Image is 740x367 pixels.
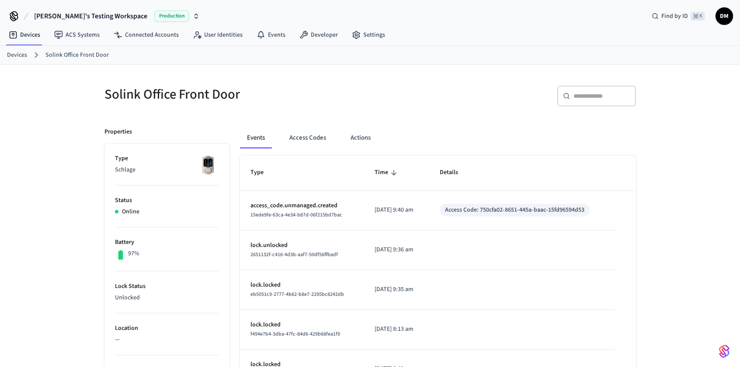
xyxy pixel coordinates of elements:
[2,27,47,43] a: Devices
[250,211,342,219] span: 15ede9fe-63ca-4e34-b87d-06f215bd7bac
[375,245,419,254] p: [DATE] 9:36 am
[154,10,189,22] span: Production
[115,165,219,175] p: Schlage
[115,335,219,344] p: —
[128,249,139,258] p: 97%
[197,154,219,176] img: Schlage Sense Smart Deadbolt with Camelot Trim, Front
[250,320,354,329] p: lock.locked
[345,27,392,43] a: Settings
[34,11,147,21] span: [PERSON_NAME]'s Testing Workspace
[375,206,419,215] p: [DATE] 9:40 am
[719,344,730,358] img: SeamLogoGradient.69752ec5.svg
[240,127,272,148] button: Events
[440,166,469,179] span: Details
[7,51,27,60] a: Devices
[282,127,333,148] button: Access Codes
[645,8,712,24] div: Find by ID⌘ K
[115,196,219,205] p: Status
[115,154,219,163] p: Type
[716,7,733,25] button: DM
[186,27,250,43] a: User Identities
[45,51,109,60] a: Solink Office Front Door
[292,27,345,43] a: Developer
[716,8,732,24] span: DM
[104,127,132,137] p: Properties
[240,127,636,148] div: ant example
[344,127,378,148] button: Actions
[375,166,400,179] span: Time
[661,12,688,21] span: Find by ID
[250,27,292,43] a: Events
[250,291,344,298] span: eb5051c9-2777-4b62-b8e7-2295bc8242db
[250,251,338,258] span: 2651132f-c416-4d3b-aaf7-50df56ffbadf
[250,281,354,290] p: lock.locked
[250,241,354,250] p: lock.unlocked
[375,325,419,334] p: [DATE] 8:13 am
[115,238,219,247] p: Battery
[107,27,186,43] a: Connected Accounts
[47,27,107,43] a: ACS Systems
[250,201,354,210] p: access_code.unmanaged.created
[104,86,365,103] h5: Solink Office Front Door
[115,324,219,333] p: Location
[375,285,419,294] p: [DATE] 9:35 am
[250,330,340,338] span: f494e7b4-3dba-47fc-84d6-429b68fea1f9
[115,282,219,291] p: Lock Status
[250,166,275,179] span: Type
[445,206,584,215] div: Access Code: 750cfa02-8651-445a-baac-15fd96594d53
[122,207,139,216] p: Online
[691,12,705,21] span: ⌘ K
[115,293,219,302] p: Unlocked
